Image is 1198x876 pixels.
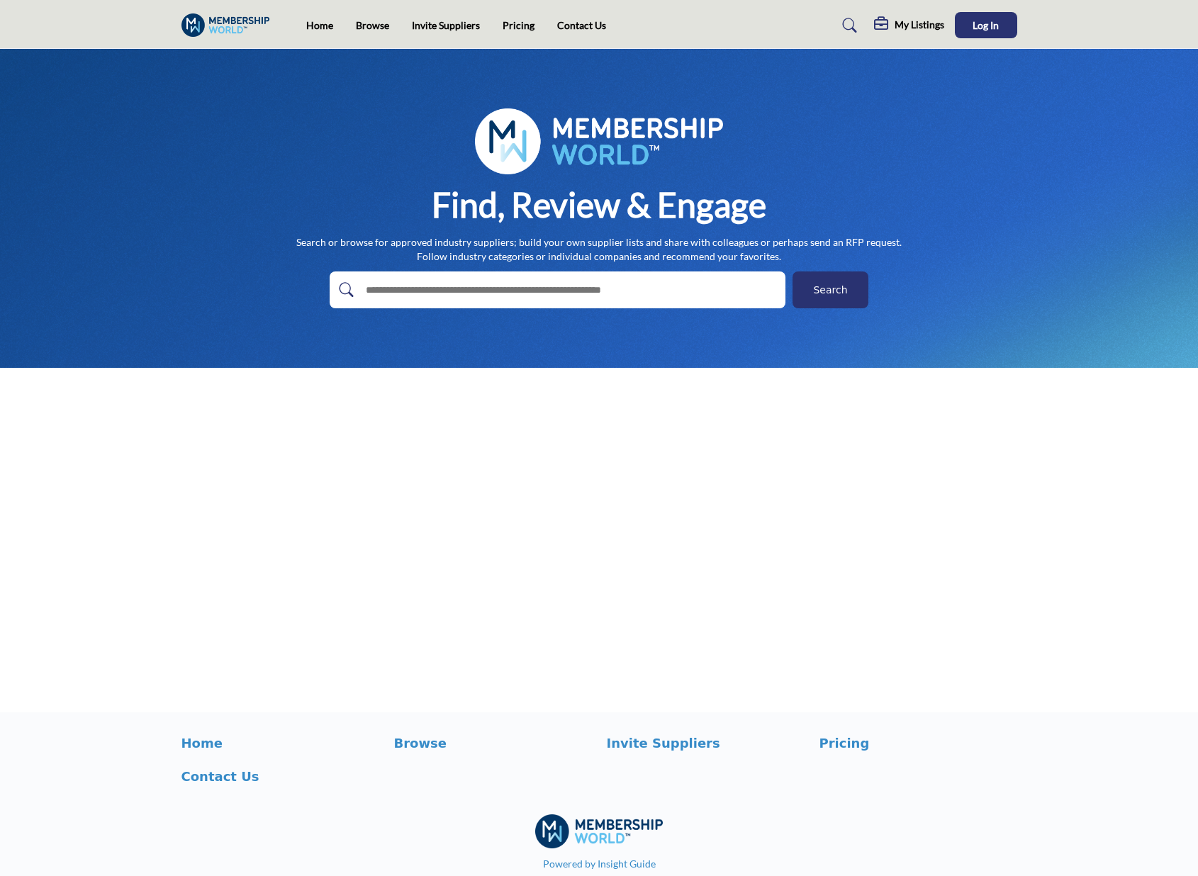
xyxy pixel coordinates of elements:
[181,13,277,37] img: Site Logo
[296,235,902,263] p: Search or browse for approved industry suppliers; build your own supplier lists and share with co...
[181,734,379,753] a: Home
[793,271,868,308] button: Search
[535,814,663,848] img: No Site Logo
[813,283,847,298] span: Search
[829,14,866,37] a: Search
[607,734,805,753] a: Invite Suppliers
[181,767,379,786] a: Contact Us
[543,858,656,870] a: Powered by Insight Guide
[475,108,723,174] img: image
[819,734,1017,753] a: Pricing
[874,17,944,34] div: My Listings
[895,18,944,31] h5: My Listings
[557,19,606,31] a: Contact Us
[306,19,333,31] a: Home
[412,19,480,31] a: Invite Suppliers
[973,19,999,31] span: Log In
[432,183,766,227] h1: Find, Review & Engage
[394,734,592,753] a: Browse
[503,19,534,31] a: Pricing
[356,19,389,31] a: Browse
[955,12,1017,38] button: Log In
